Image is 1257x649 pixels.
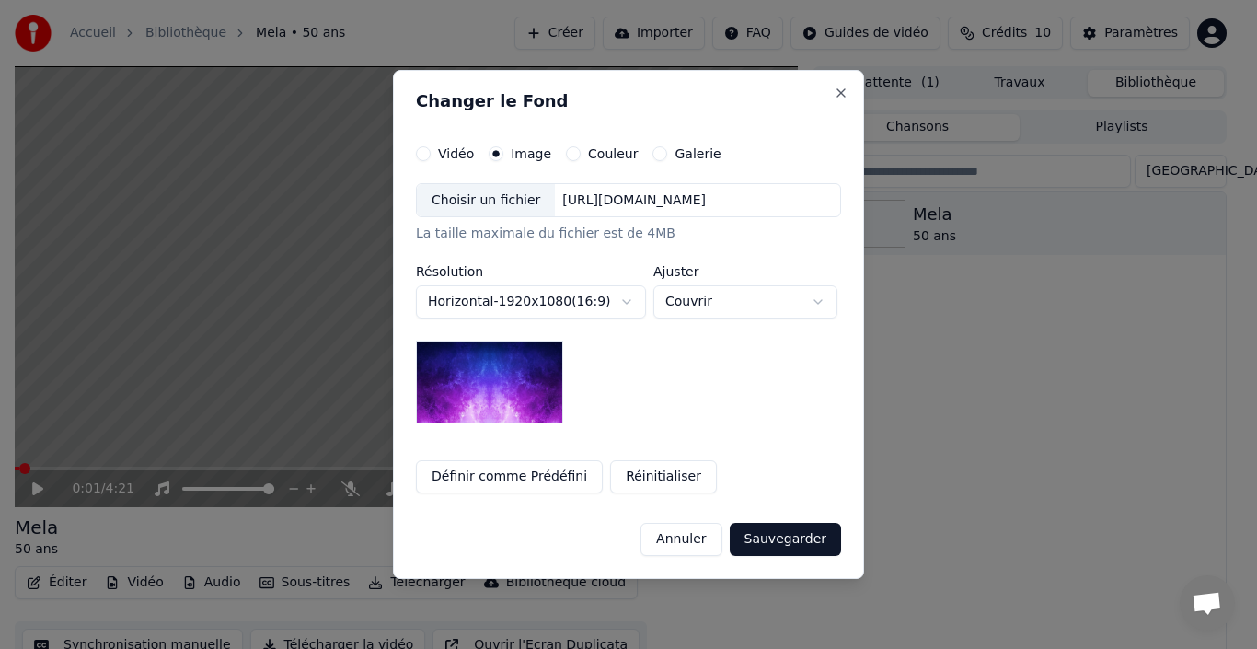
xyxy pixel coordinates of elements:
[416,226,841,244] div: La taille maximale du fichier est de 4MB
[416,460,603,493] button: Définir comme Prédéfini
[640,523,721,556] button: Annuler
[416,93,841,110] h2: Changer le Fond
[730,523,841,556] button: Sauvegarder
[610,460,717,493] button: Réinitialiser
[417,184,555,217] div: Choisir un fichier
[588,147,638,160] label: Couleur
[511,147,551,160] label: Image
[555,191,713,210] div: [URL][DOMAIN_NAME]
[653,265,837,278] label: Ajuster
[675,147,721,160] label: Galerie
[416,265,646,278] label: Résolution
[438,147,474,160] label: Vidéo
